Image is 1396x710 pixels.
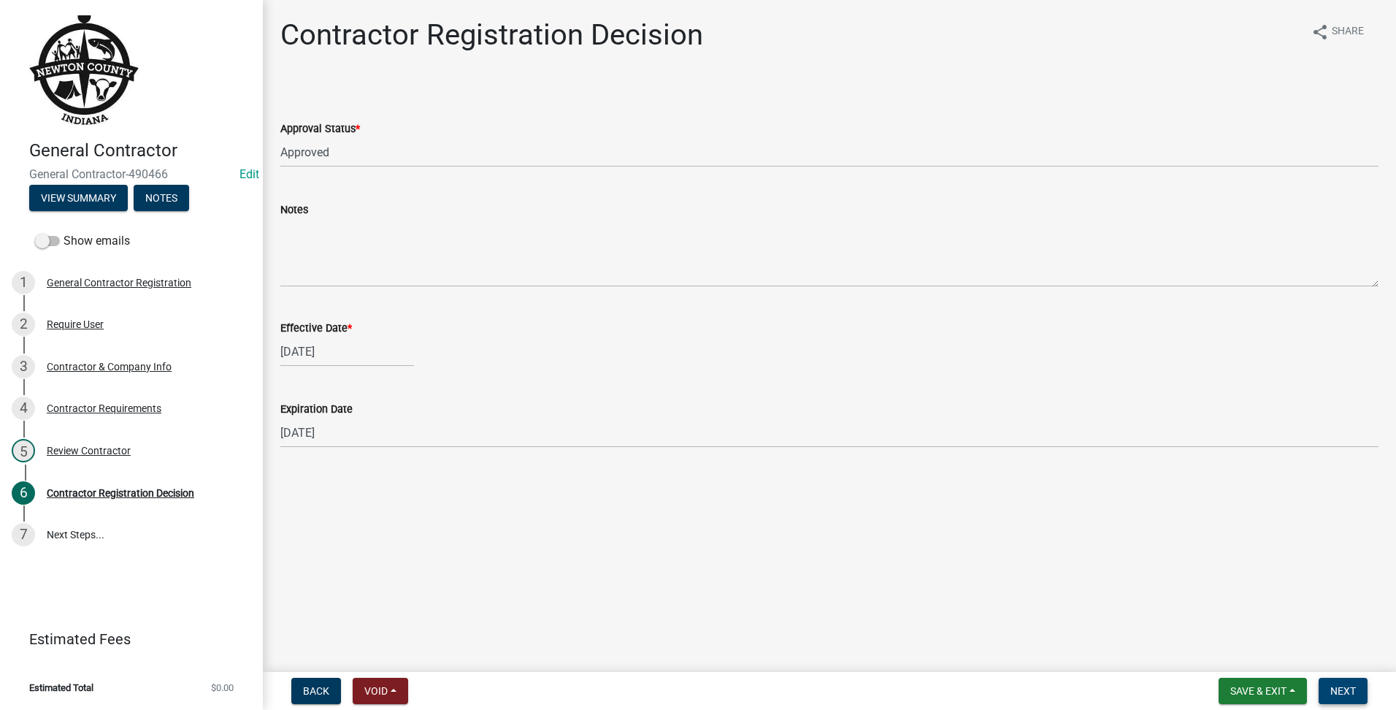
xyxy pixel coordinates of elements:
[134,185,189,211] button: Notes
[1311,23,1329,41] i: share
[29,185,128,211] button: View Summary
[47,403,161,413] div: Contractor Requirements
[12,625,239,654] a: Estimated Fees
[12,523,35,546] div: 7
[12,481,35,505] div: 6
[35,232,130,250] label: Show emails
[353,678,408,704] button: Void
[29,140,251,161] h4: General Contractor
[1219,678,1307,704] button: Save & Exit
[12,271,35,294] div: 1
[1230,685,1286,697] span: Save & Exit
[12,313,35,336] div: 2
[239,167,259,181] wm-modal-confirm: Edit Application Number
[29,15,139,125] img: Newton County, Indiana
[291,678,341,704] button: Back
[29,683,93,692] span: Estimated Total
[29,193,128,205] wm-modal-confirm: Summary
[1330,685,1356,697] span: Next
[47,488,194,498] div: Contractor Registration Decision
[1300,18,1376,46] button: shareShare
[47,362,172,372] div: Contractor & Company Info
[303,685,329,697] span: Back
[280,337,414,367] input: mm/dd/yyyy
[12,355,35,378] div: 3
[280,205,308,215] label: Notes
[1319,678,1368,704] button: Next
[280,124,360,134] label: Approval Status
[29,167,234,181] span: General Contractor-490466
[239,167,259,181] a: Edit
[280,324,352,334] label: Effective Date
[47,278,191,288] div: General Contractor Registration
[12,397,35,420] div: 4
[12,439,35,462] div: 5
[1332,23,1364,41] span: Share
[47,446,131,456] div: Review Contractor
[47,319,104,329] div: Require User
[364,685,388,697] span: Void
[211,683,234,692] span: $0.00
[134,193,189,205] wm-modal-confirm: Notes
[280,18,703,53] h1: Contractor Registration Decision
[280,405,353,415] label: Expiration Date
